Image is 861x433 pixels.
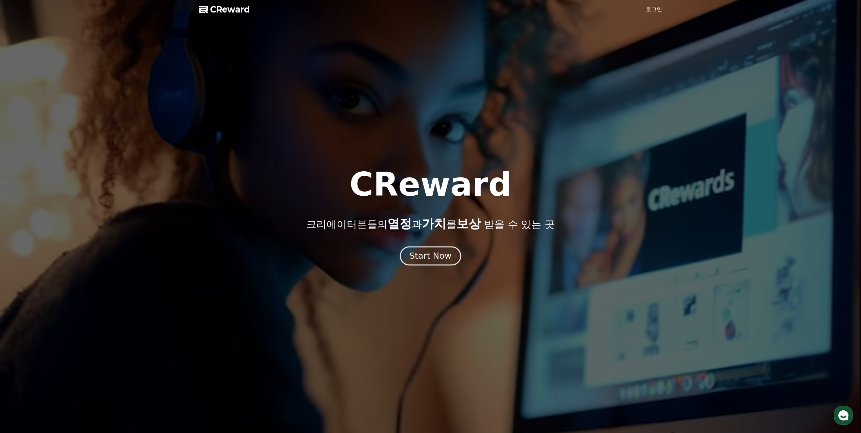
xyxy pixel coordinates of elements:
[400,246,461,265] button: Start Now
[210,4,250,15] span: CReward
[409,250,451,262] div: Start Now
[62,225,70,231] span: 대화
[105,225,113,230] span: 설정
[2,215,45,232] a: 홈
[87,215,130,232] a: 설정
[45,215,87,232] a: 대화
[349,168,512,201] h1: CReward
[199,4,250,15] a: CReward
[646,5,662,14] a: 로그인
[456,217,481,231] span: 보상
[387,217,412,231] span: 열정
[401,254,460,260] a: Start Now
[306,217,554,231] p: 크리에이터분들의 과 를 받을 수 있는 곳
[422,217,446,231] span: 가치
[21,225,25,230] span: 홈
